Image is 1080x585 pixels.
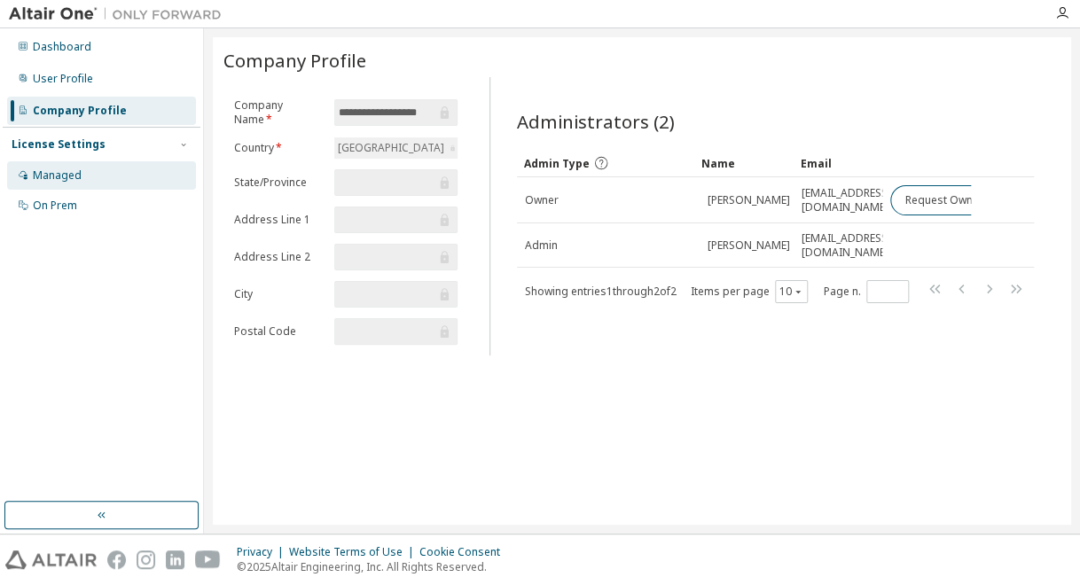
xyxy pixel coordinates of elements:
button: Request Owner Change [890,185,1040,215]
span: Page n. [824,280,909,303]
button: 10 [779,285,803,299]
span: [PERSON_NAME] [708,238,790,253]
img: altair_logo.svg [5,550,97,569]
div: Website Terms of Use [289,545,419,559]
label: State/Province [234,175,324,190]
label: Company Name [234,98,324,127]
img: linkedin.svg [166,550,184,569]
label: Postal Code [234,324,324,339]
div: Company Profile [33,104,127,118]
span: Company Profile [223,48,366,73]
span: Admin [525,238,558,253]
img: Altair One [9,5,231,23]
div: Name [701,149,787,177]
div: License Settings [12,137,106,152]
div: [GEOGRAPHIC_DATA] [335,138,447,158]
img: facebook.svg [107,550,126,569]
div: Email [801,149,875,177]
span: Administrators (2) [517,109,675,134]
div: On Prem [33,199,77,213]
div: Cookie Consent [419,545,511,559]
span: Admin Type [524,156,590,171]
span: Owner [525,193,559,207]
div: Managed [33,168,82,183]
span: Items per page [691,280,808,303]
div: Privacy [237,545,289,559]
span: Showing entries 1 through 2 of 2 [525,284,677,299]
div: User Profile [33,72,93,86]
label: Address Line 1 [234,213,324,227]
span: [PERSON_NAME] [708,193,790,207]
img: instagram.svg [137,550,155,569]
span: [EMAIL_ADDRESS][DOMAIN_NAME] [802,231,891,260]
span: [EMAIL_ADDRESS][DOMAIN_NAME] [802,186,891,214]
img: youtube.svg [195,550,221,569]
p: © 2025 Altair Engineering, Inc. All Rights Reserved. [237,559,511,574]
label: City [234,287,324,301]
div: [GEOGRAPHIC_DATA] [334,137,458,159]
label: Country [234,141,324,155]
label: Address Line 2 [234,250,324,264]
div: Dashboard [33,40,91,54]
